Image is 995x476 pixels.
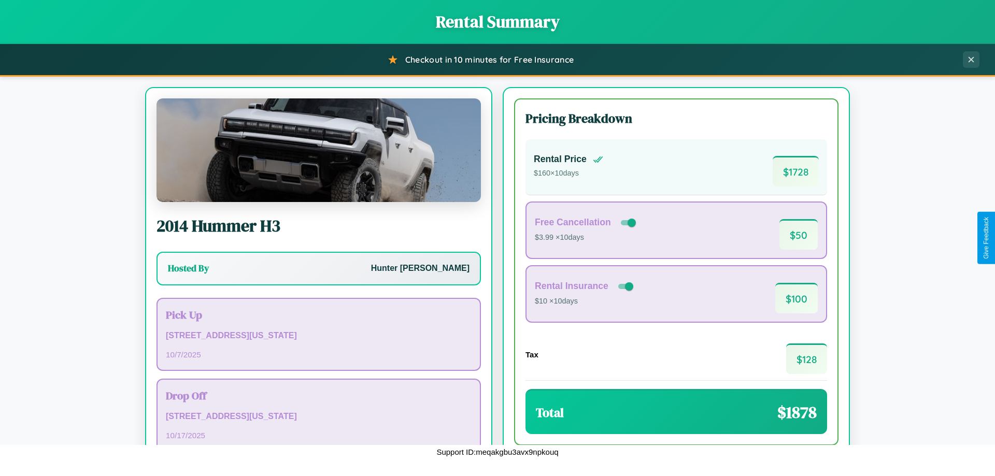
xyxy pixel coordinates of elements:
span: $ 128 [786,343,827,374]
p: Hunter [PERSON_NAME] [371,261,470,276]
h4: Free Cancellation [535,217,611,228]
h3: Total [536,404,564,421]
h3: Pick Up [166,307,472,322]
p: [STREET_ADDRESS][US_STATE] [166,409,472,424]
p: 10 / 7 / 2025 [166,348,472,362]
span: $ 1878 [777,401,817,424]
div: Give Feedback [983,217,990,259]
h4: Rental Insurance [535,281,608,292]
p: [STREET_ADDRESS][US_STATE] [166,328,472,343]
p: 10 / 17 / 2025 [166,428,472,442]
h4: Tax [525,350,538,359]
span: $ 1728 [773,156,819,186]
h1: Rental Summary [10,10,985,33]
p: Support ID: meqakgbu3avx9npkouq [436,445,558,459]
span: $ 100 [775,283,818,313]
h3: Pricing Breakdown [525,110,827,127]
h3: Hosted By [168,262,209,275]
span: $ 50 [779,219,818,250]
p: $3.99 × 10 days [535,231,638,244]
h4: Rental Price [534,154,587,165]
h3: Drop Off [166,388,472,403]
img: Hummer H3 [157,98,481,202]
span: Checkout in 10 minutes for Free Insurance [405,54,574,65]
h2: 2014 Hummer H3 [157,214,481,237]
p: $10 × 10 days [535,295,635,308]
p: $ 160 × 10 days [534,167,603,180]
